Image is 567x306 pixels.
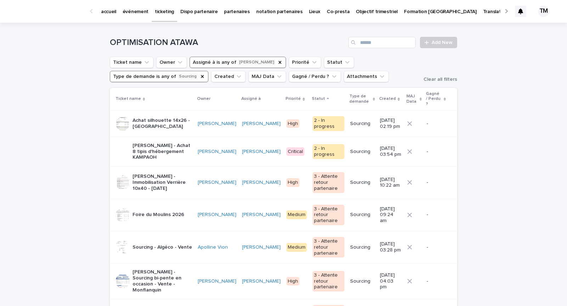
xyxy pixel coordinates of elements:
[427,278,446,284] p: -
[242,278,281,284] a: [PERSON_NAME]
[313,172,344,193] div: 3 - Attente retour partenaire
[426,90,442,108] p: Gagné / Perdu ?
[198,212,236,218] a: [PERSON_NAME]
[312,95,325,103] p: Statut
[427,180,446,186] p: -
[348,37,416,48] input: Search
[380,177,402,189] p: [DATE] 10:22 am
[198,149,236,155] a: [PERSON_NAME]
[432,40,453,45] span: Add New
[133,143,192,160] p: [PERSON_NAME] - Achat 8 tipis d'hébergement KAMPAOH
[350,212,375,218] p: Sourcing
[350,244,375,250] p: Sourcing
[116,95,141,103] p: Ticket name
[110,137,457,166] tr: [PERSON_NAME] - Achat 8 tipis d'hébergement KAMPAOH[PERSON_NAME] [PERSON_NAME] Critical2 - In pro...
[427,212,446,218] p: -
[289,57,321,68] button: Priorité
[350,180,375,186] p: Sourcing
[198,180,236,186] a: [PERSON_NAME]
[190,57,286,68] button: Assigné à
[286,210,307,219] div: Medium
[198,121,236,127] a: [PERSON_NAME]
[380,206,402,224] p: [DATE] 09:24 am
[406,92,417,106] p: MAJ Data
[313,237,344,257] div: 3 - Attente retour partenaire
[242,121,281,127] a: [PERSON_NAME]
[133,212,184,218] p: Foire du Moulins 2026
[211,71,246,82] button: Created
[350,149,375,155] p: Sourcing
[380,118,402,130] p: [DATE] 02:19 pm
[324,57,354,68] button: Statut
[242,212,281,218] a: [PERSON_NAME]
[286,243,307,252] div: Medium
[242,180,281,186] a: [PERSON_NAME]
[286,95,301,103] p: Priorité
[242,149,281,155] a: [PERSON_NAME]
[133,244,192,250] p: Sourcing - Algéco - Vente
[197,95,210,103] p: Owner
[427,244,446,250] p: -
[313,116,344,131] div: 2 - In progress
[418,77,457,82] button: Clear all filters
[156,57,187,68] button: Owner
[248,71,286,82] button: MAJ Data
[538,6,549,17] div: TM
[133,269,192,293] p: [PERSON_NAME] - Sourcing bi-pente en occasion - Vente - Monflanquin
[133,174,192,191] p: [PERSON_NAME] - Immobilisation Verrière 10x40 - [DATE]
[110,166,457,199] tr: [PERSON_NAME] - Immobilisation Verrière 10x40 - [DATE][PERSON_NAME] [PERSON_NAME] High3 - Attente...
[313,144,344,159] div: 2 - In progress
[110,263,457,299] tr: [PERSON_NAME] - Sourcing bi-pente en occasion - Vente - Monflanquin[PERSON_NAME] [PERSON_NAME] Hi...
[379,95,396,103] p: Created
[241,95,261,103] p: Assigné à
[427,149,446,155] p: -
[110,57,153,68] button: Ticket name
[198,244,228,250] a: Apolline Vion
[380,272,402,290] p: [DATE] 04:03 pm
[350,278,375,284] p: Sourcing
[427,121,446,127] p: -
[420,37,457,48] a: Add New
[289,71,341,82] button: Gagné / Perdu ?
[110,199,457,231] tr: Foire du Moulins 2026[PERSON_NAME] [PERSON_NAME] Medium3 - Attente retour partenaireSourcing[DATE...
[110,231,457,263] tr: Sourcing - Algéco - VenteApolline Vion [PERSON_NAME] Medium3 - Attente retour partenaireSourcing[...
[286,147,304,156] div: Critical
[349,92,371,106] p: Type de demande
[313,271,344,291] div: 3 - Attente retour partenaire
[198,278,236,284] a: [PERSON_NAME]
[350,121,375,127] p: Sourcing
[344,71,389,82] button: Attachments
[423,77,457,82] span: Clear all filters
[133,118,192,130] p: Achat silhouette 14x26 - [GEOGRAPHIC_DATA]
[110,110,457,137] tr: Achat silhouette 14x26 - [GEOGRAPHIC_DATA][PERSON_NAME] [PERSON_NAME] High2 - In progressSourcing...
[110,38,346,48] h1: OPTIMISATION ATAWA
[14,4,83,18] img: Ls34BcGeRexTGTNfXpUC
[380,146,402,158] p: [DATE] 03:54 pm
[286,277,299,286] div: High
[286,178,299,187] div: High
[380,241,402,253] p: [DATE] 03:28 pm
[110,71,208,82] button: Type de demande
[313,205,344,225] div: 3 - Attente retour partenaire
[242,244,281,250] a: [PERSON_NAME]
[286,119,299,128] div: High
